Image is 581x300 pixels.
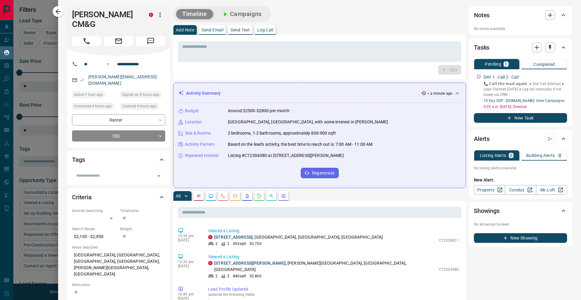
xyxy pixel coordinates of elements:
[233,194,238,198] svg: Emails
[208,286,459,292] p: Lead Profile Updated
[72,245,165,250] p: Areas Searched:
[214,261,286,266] a: [STREET_ADDRESS][PERSON_NAME]
[474,134,490,144] h2: Alerts
[480,153,506,158] p: Listing Alerts
[233,273,246,279] p: 840 sqft
[186,90,221,96] p: Activity Summary
[214,235,253,240] a: [STREET_ADDRESS]
[149,13,153,17] div: property.ca
[439,267,459,272] p: C12304380
[208,261,212,265] div: property.ca
[250,241,261,246] p: $2,750
[72,152,165,167] div: Tags
[88,74,157,86] a: [PERSON_NAME][EMAIL_ADDRESS][DOMAIN_NAME]
[120,91,165,100] div: Fri Sep 12 2025
[178,238,199,242] p: [DATE]
[176,28,194,32] p: Add Note
[250,273,261,279] p: $2,800
[474,222,567,227] p: No showings booked
[228,130,336,136] p: 2 bedrooms, 1-2 bathrooms, approximately 800-900 sqft
[208,292,459,297] p: updated the following fields:
[474,8,567,22] div: Notes
[214,260,436,273] p: , [PERSON_NAME][GEOGRAPHIC_DATA], [GEOGRAPHIC_DATA], [GEOGRAPHIC_DATA]
[301,168,339,178] button: Regenerate
[74,103,112,109] span: Contacted 4 hours ago
[484,104,567,109] p: 9:05 a.m. [DATE] - Overdue
[474,206,500,216] h2: Showings
[178,292,199,296] p: 10:44 am
[257,28,273,32] p: Log Call
[227,273,229,279] p: 2
[510,153,512,158] p: 0
[72,208,117,214] p: Actively Searching:
[72,130,165,142] div: TBD
[178,264,199,268] p: [DATE]
[72,114,165,126] div: Renter
[120,103,165,111] div: Fri Sep 12 2025
[208,228,459,234] p: Viewed a Listing
[72,36,101,46] span: Call
[505,185,536,195] a: Condos
[122,92,159,98] span: Signed up 4 hours ago
[178,260,199,264] p: 12:32 pm
[533,62,555,67] p: Completed
[474,26,567,31] p: No notes available
[474,233,567,243] button: New Showing
[221,194,225,198] svg: Calls
[474,10,490,20] h2: Notes
[178,234,199,238] p: 12:34 pm
[80,78,84,82] svg: Email Verified
[474,43,489,52] h2: Tasks
[104,36,133,46] span: Email
[72,190,165,204] div: Criteria
[228,108,290,114] p: Around $2500-$2800 per month
[72,103,117,111] div: Fri Sep 12 2025
[196,194,201,198] svg: Notes
[505,62,507,66] p: 1
[178,88,461,99] div: Activity Summary< a minute ago
[559,153,561,158] p: 0
[228,119,388,125] p: [GEOGRAPHIC_DATA], [GEOGRAPHIC_DATA], with some interest in [PERSON_NAME]
[136,36,165,46] span: Message
[269,194,274,198] svg: Opportunities
[474,113,567,123] button: New Task
[74,92,103,98] span: Active 1 hour ago
[427,91,452,96] p: < a minute ago
[215,9,268,19] button: Campaigns
[185,152,219,159] p: Repeated Interest
[208,235,212,239] div: property.ca
[185,119,202,125] p: Location
[105,60,112,68] button: Open
[484,99,564,103] a: 10 Day SOP - [DOMAIN_NAME]- View Campaigns
[72,250,165,279] p: [GEOGRAPHIC_DATA], [GEOGRAPHIC_DATA], [GEOGRAPHIC_DATA], [GEOGRAPHIC_DATA], [PERSON_NAME][GEOGRAP...
[484,74,519,80] p: DAY 1 - Call 2 - Call
[257,194,262,198] svg: Requests
[72,226,117,232] p: Search Range:
[215,241,218,246] p: 2
[72,282,165,288] p: Motivation:
[72,155,85,165] h2: Tags
[208,194,213,198] svg: Lead Browsing Activity
[208,254,459,260] p: Viewed a Listing
[215,273,218,279] p: 2
[155,172,163,180] button: Open
[185,141,215,148] p: Activity Pattern
[120,208,165,214] p: Timeframe:
[176,194,181,198] p: All
[120,226,165,232] p: Budget:
[474,132,567,146] div: Alerts
[122,103,156,109] span: Claimed 4 hours ago
[202,28,223,32] p: Send Email
[233,241,246,246] p: 903 sqft
[474,177,567,183] p: New Alert:
[474,40,567,55] div: Tasks
[72,10,140,29] h1: [PERSON_NAME] CM&G
[72,192,92,202] h2: Criteria
[245,194,250,198] svg: Listing Alerts
[485,62,501,66] p: Pending
[185,130,211,136] p: Size & Rooms
[72,232,117,242] p: $2,100 - $2,850
[474,185,505,195] a: Property
[484,81,567,97] p: 📞 𝗖𝗮𝗹𝗹 𝘁𝗵𝗲 𝗹𝗲𝗮𝗱 𝗮𝗴𝗮𝗶𝗻. ● 2nd Call Attempt ● Lead Claimed [DATE] ● Log call manually if not made v...
[474,204,567,218] div: Showings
